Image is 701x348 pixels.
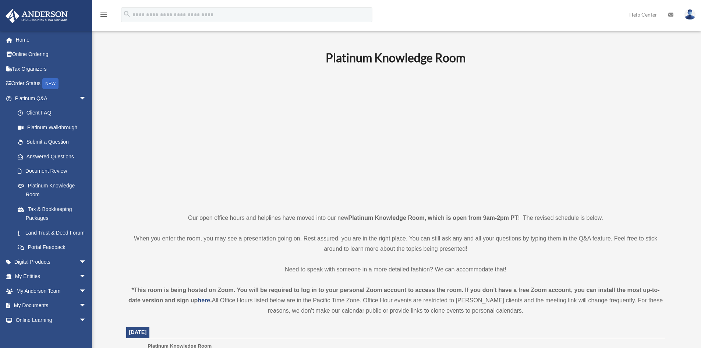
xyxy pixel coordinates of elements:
a: Tax Organizers [5,61,98,76]
span: [DATE] [129,329,147,335]
a: Client FAQ [10,106,98,120]
p: When you enter the room, you may see a presentation going on. Rest assured, you are in the right ... [126,233,665,254]
a: My Anderson Teamarrow_drop_down [5,284,98,298]
span: arrow_drop_down [79,254,94,270]
img: Anderson Advisors Platinum Portal [3,9,70,23]
p: Need to speak with someone in a more detailed fashion? We can accommodate that! [126,264,665,275]
span: arrow_drop_down [79,284,94,299]
strong: . [210,297,212,303]
a: Land Trust & Deed Forum [10,225,98,240]
div: All Office Hours listed below are in the Pacific Time Zone. Office Hour events are restricted to ... [126,285,665,316]
strong: Platinum Knowledge Room, which is open from 9am-2pm PT [348,215,518,221]
b: Platinum Knowledge Room [326,50,465,65]
a: Document Review [10,164,98,179]
a: Tax & Bookkeeping Packages [10,202,98,225]
a: Portal Feedback [10,240,98,255]
a: here [198,297,210,303]
a: My Documentsarrow_drop_down [5,298,98,313]
strong: *This room is being hosted on Zoom. You will be required to log in to your personal Zoom account ... [128,287,660,303]
span: arrow_drop_down [79,269,94,284]
a: Online Ordering [5,47,98,62]
i: search [123,10,131,18]
a: menu [99,13,108,19]
span: arrow_drop_down [79,91,94,106]
p: Our open office hours and helplines have moved into our new ! The revised schedule is below. [126,213,665,223]
span: arrow_drop_down [79,298,94,313]
iframe: 231110_Toby_KnowledgeRoom [285,75,506,199]
a: Platinum Q&Aarrow_drop_down [5,91,98,106]
a: Platinum Walkthrough [10,120,98,135]
a: Online Learningarrow_drop_down [5,313,98,327]
i: menu [99,10,108,19]
img: User Pic [684,9,695,20]
div: NEW [42,78,59,89]
a: Answered Questions [10,149,98,164]
a: Home [5,32,98,47]
a: Digital Productsarrow_drop_down [5,254,98,269]
a: Order StatusNEW [5,76,98,91]
a: My Entitiesarrow_drop_down [5,269,98,284]
a: Submit a Question [10,135,98,150]
a: Platinum Knowledge Room [10,178,94,202]
span: arrow_drop_down [79,313,94,328]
